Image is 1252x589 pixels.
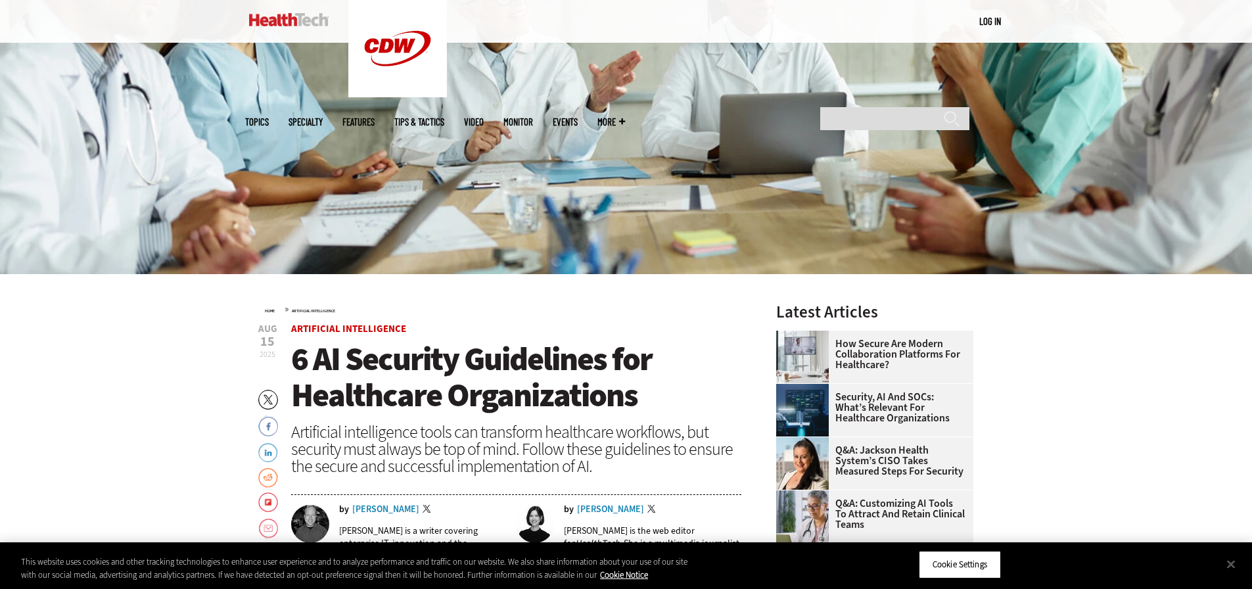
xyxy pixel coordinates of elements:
a: Tips & Tactics [394,117,444,127]
a: CDW [348,87,447,101]
span: 15 [258,335,277,348]
em: HealthTech [575,537,620,550]
img: doctor on laptop [776,490,829,543]
span: by [564,505,574,514]
h3: Latest Articles [776,304,973,320]
span: Aug [258,324,277,334]
button: Close [1217,550,1245,578]
a: Video [464,117,484,127]
span: Topics [245,117,269,127]
button: Cookie Settings [919,551,1001,578]
span: by [339,505,349,514]
a: Events [553,117,578,127]
a: How Secure Are Modern Collaboration Platforms for Healthcare? [776,339,965,370]
div: » [265,304,742,314]
div: User menu [979,14,1001,28]
img: Connie Barrera [776,437,829,490]
span: 2025 [260,349,275,360]
a: More information about your privacy [600,569,648,580]
img: Brian Horowitz [291,505,329,543]
a: Twitter [647,505,659,515]
a: Features [342,117,375,127]
img: Home [249,13,329,26]
a: Artificial Intelligence [291,322,406,335]
a: Security, AI and SOCs: What’s Relevant for Healthcare Organizations [776,392,965,423]
img: Jordan Scott [516,505,554,543]
a: Artificial Intelligence [292,308,335,314]
a: Twitter [423,505,434,515]
span: 6 AI Security Guidelines for Healthcare Organizations [291,337,652,417]
a: security team in high-tech computer room [776,384,835,394]
a: Log in [979,15,1001,27]
span: Specialty [289,117,323,127]
span: More [597,117,625,127]
img: care team speaks with physician over conference call [776,331,829,383]
a: Connie Barrera [776,437,835,448]
a: Home [265,308,275,314]
p: [PERSON_NAME] is a writer covering enterprise IT, innovation and the intersection of technology a... [339,525,507,562]
a: Q&A: Jackson Health System’s CISO Takes Measured Steps for Security [776,445,965,477]
div: Artificial intelligence tools can transform healthcare workflows, but security must always be top... [291,423,742,475]
div: This website uses cookies and other tracking technologies to enhance user experience and to analy... [21,555,689,581]
a: MonITor [503,117,533,127]
a: care team speaks with physician over conference call [776,331,835,341]
img: security team in high-tech computer room [776,384,829,436]
a: [PERSON_NAME] [577,505,644,514]
a: Q&A: Customizing AI Tools To Attract and Retain Clinical Teams [776,498,965,530]
a: doctor on laptop [776,490,835,501]
a: [PERSON_NAME] [352,505,419,514]
p: [PERSON_NAME] is the web editor for . She is a multimedia journalist with experience in B2B publi... [564,525,741,562]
